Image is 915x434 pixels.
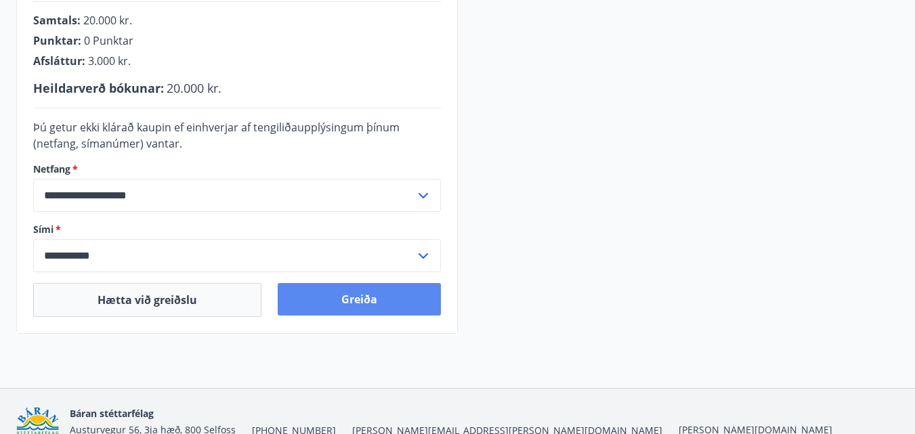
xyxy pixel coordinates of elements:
span: 3.000 kr. [88,53,131,68]
button: Hætta við greiðslu [33,283,261,317]
label: Sími [33,223,441,236]
span: 20.000 kr. [83,13,132,28]
label: Netfang [33,162,441,176]
span: Báran stéttarfélag [70,407,154,420]
span: Samtals : [33,13,81,28]
button: Greiða [278,283,441,316]
span: Þú getur ekki klárað kaupin ef einhverjar af tengiliðaupplýsingum þínum (netfang, símanúmer) vantar. [33,120,400,151]
span: 20.000 kr. [167,80,221,96]
span: Heildarverð bókunar : [33,80,164,96]
span: Punktar : [33,33,81,48]
span: 0 Punktar [84,33,133,48]
span: Afsláttur : [33,53,85,68]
